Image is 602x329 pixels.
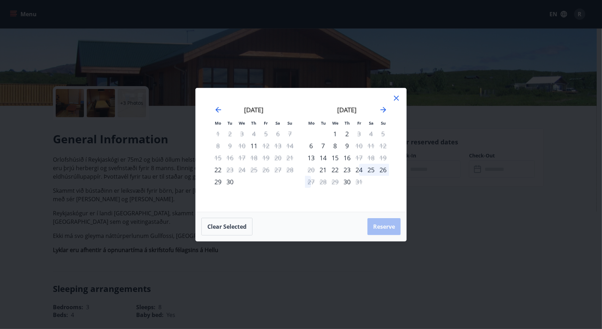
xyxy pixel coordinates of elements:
[332,120,339,126] small: We
[305,164,317,176] td: Not available. Monday, October 20, 2025
[329,152,341,164] div: 15
[341,128,353,140] td: Choose Thursday, October 2, 2025 as your check-in date. It’s available.
[204,97,398,203] div: Calendar
[236,152,248,164] td: Not available. Wednesday, September 17, 2025
[341,152,353,164] td: Choose Thursday, October 16, 2025 as your check-in date. It’s available.
[284,128,296,140] td: Not available. Sunday, September 7, 2025
[353,128,365,140] td: Not available. Friday, October 3, 2025
[377,164,389,176] td: Choose Sunday, October 26, 2025 as your check-in date. It’s available.
[329,164,341,176] td: Choose Wednesday, October 22, 2025 as your check-in date. It’s available.
[377,128,389,140] td: Not available. Sunday, October 5, 2025
[236,164,248,176] td: Not available. Wednesday, September 24, 2025
[284,140,296,152] td: Not available. Sunday, September 14, 2025
[329,176,341,188] td: Not available. Wednesday, October 29, 2025
[341,176,353,188] td: Choose Thursday, October 30, 2025 as your check-in date. It’s available.
[353,152,365,164] td: Not available. Friday, October 17, 2025
[377,152,389,164] td: Not available. Sunday, October 19, 2025
[212,164,224,176] td: Choose Monday, September 22, 2025 as your check-in date. It’s available.
[353,140,365,152] div: Only check out available
[341,128,353,140] div: 2
[341,140,353,152] div: 9
[224,152,236,164] td: Not available. Tuesday, September 16, 2025
[260,152,272,164] td: Not available. Friday, September 19, 2025
[224,164,236,176] td: Not available. Tuesday, September 23, 2025
[377,140,389,152] td: Not available. Sunday, October 12, 2025
[365,164,377,176] td: Choose Saturday, October 25, 2025 as your check-in date. It’s available.
[341,164,353,176] div: 23
[329,128,341,140] td: Choose Wednesday, October 1, 2025 as your check-in date. It’s available.
[224,140,236,152] td: Not available. Tuesday, September 9, 2025
[338,106,357,114] strong: [DATE]
[260,140,272,152] td: Not available. Friday, September 12, 2025
[329,128,341,140] div: 1
[264,120,268,126] small: Fr
[276,120,280,126] small: Sa
[212,176,224,188] div: Only check in available
[212,152,224,164] td: Not available. Monday, September 15, 2025
[377,164,389,176] div: 26
[329,164,341,176] div: 22
[317,176,329,188] td: Not available. Tuesday, October 28, 2025
[358,120,361,126] small: Fr
[381,120,386,126] small: Su
[317,152,329,164] td: Choose Tuesday, October 14, 2025 as your check-in date. It’s available.
[365,164,377,176] div: 25
[236,140,248,152] td: Not available. Wednesday, September 10, 2025
[212,128,224,140] td: Not available. Monday, September 1, 2025
[353,152,365,164] div: Only check out available
[369,120,374,126] small: Sa
[305,152,317,164] td: Choose Monday, October 13, 2025 as your check-in date. It’s available.
[379,106,388,114] div: Move forward to switch to the next month.
[224,128,236,140] td: Not available. Tuesday, September 2, 2025
[321,120,326,126] small: Tu
[305,176,317,188] div: Only check out available
[341,152,353,164] div: 16
[341,140,353,152] td: Choose Thursday, October 9, 2025 as your check-in date. It’s available.
[248,128,260,140] td: Not available. Thursday, September 4, 2025
[345,120,350,126] small: Th
[260,164,272,176] td: Not available. Friday, September 26, 2025
[317,164,329,176] td: Choose Tuesday, October 21, 2025 as your check-in date. It’s available.
[353,176,365,188] td: Not available. Friday, October 31, 2025
[224,176,236,188] td: Choose Tuesday, September 30, 2025 as your check-in date. It’s available.
[212,140,224,152] td: Not available. Monday, September 8, 2025
[329,140,341,152] div: 8
[284,164,296,176] td: Not available. Sunday, September 28, 2025
[365,128,377,140] td: Not available. Saturday, October 4, 2025
[244,106,264,114] strong: [DATE]
[305,140,317,152] div: Only check in available
[365,140,377,152] td: Not available. Saturday, October 11, 2025
[353,140,365,152] td: Not available. Friday, October 10, 2025
[341,164,353,176] td: Choose Thursday, October 23, 2025 as your check-in date. It’s available.
[317,140,329,152] div: 7
[317,152,329,164] div: 14
[212,176,224,188] td: Choose Monday, September 29, 2025 as your check-in date. It’s available.
[308,120,315,126] small: Mo
[272,152,284,164] td: Not available. Saturday, September 20, 2025
[214,106,223,114] div: Move backward to switch to the previous month.
[272,140,284,152] td: Not available. Saturday, September 13, 2025
[248,152,260,164] td: Not available. Thursday, September 18, 2025
[215,120,221,126] small: Mo
[305,176,317,188] td: Not available. Monday, October 27, 2025
[353,128,365,140] div: Only check out available
[248,140,260,152] div: Only check in available
[305,140,317,152] td: Choose Monday, October 6, 2025 as your check-in date. It’s available.
[224,164,236,176] div: Only check out available
[251,120,257,126] small: Th
[353,164,365,176] div: 24
[317,164,329,176] div: Only check in available
[201,218,253,235] button: Clear selected
[239,120,245,126] small: We
[260,140,272,152] div: Only check out available
[248,140,260,152] td: Choose Thursday, September 11, 2025 as your check-in date. It’s available.
[365,152,377,164] td: Not available. Saturday, October 18, 2025
[248,164,260,176] td: Not available. Thursday, September 25, 2025
[212,164,224,176] div: Only check in available
[272,164,284,176] td: Not available. Saturday, September 27, 2025
[236,128,248,140] td: Not available. Wednesday, September 3, 2025
[353,164,365,176] td: Choose Friday, October 24, 2025 as your check-in date. It’s available.
[329,152,341,164] td: Choose Wednesday, October 15, 2025 as your check-in date. It’s available.
[341,176,353,188] div: Only check in available
[353,176,365,188] div: Only check out available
